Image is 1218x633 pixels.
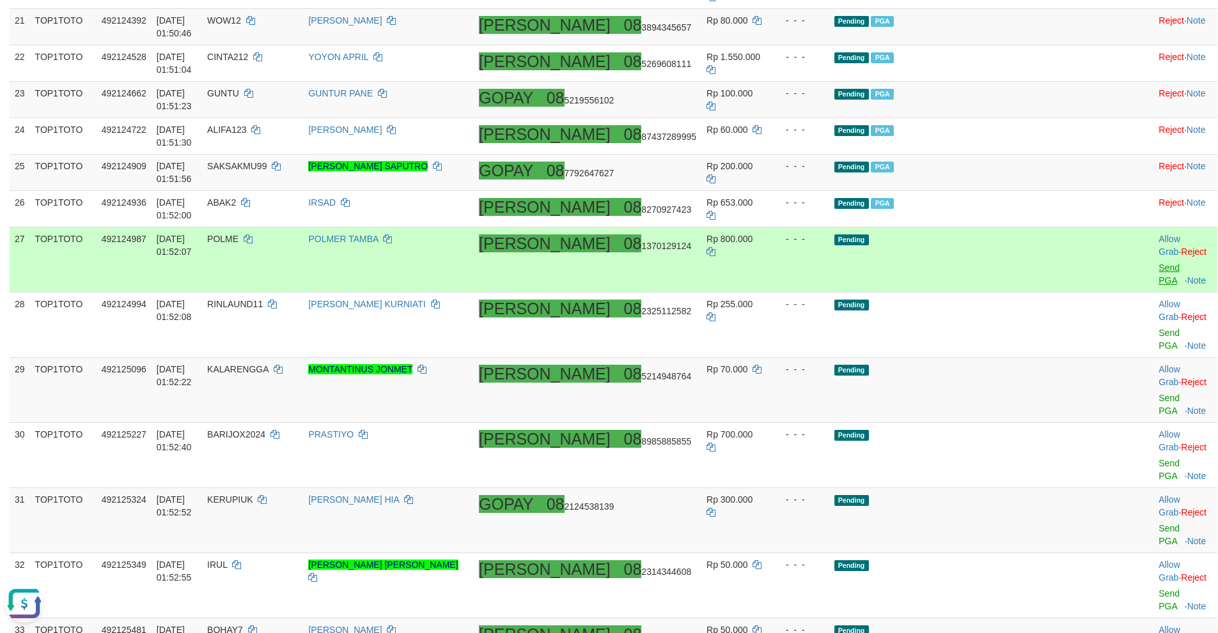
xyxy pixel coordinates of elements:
span: Copy 082325112582 to clipboard [624,306,692,316]
span: Rp 700.000 [707,429,753,439]
td: · [1153,155,1217,191]
span: PGA [871,198,893,209]
ah_el_jm_1756146672679: [PERSON_NAME] [479,560,611,578]
td: 22 [10,45,30,82]
span: Copy 085269608111 to clipboard [624,59,692,69]
td: TOP1TOTO [30,9,97,45]
a: Note [1187,52,1206,62]
a: GUNTUR PANE [308,88,373,98]
a: [PERSON_NAME] [308,125,382,135]
a: Note [1187,275,1206,286]
td: 21 [10,9,30,45]
td: TOP1TOTO [30,488,97,553]
button: Open LiveChat chat widget [5,5,43,43]
a: Send PGA [1159,458,1180,481]
span: · [1159,494,1181,517]
a: [PERSON_NAME] HIA [308,494,399,505]
span: ABAK2 [207,197,236,208]
td: TOP1TOTO [30,293,97,358]
span: [DATE] 01:52:55 [157,560,192,583]
a: Reject [1159,161,1184,171]
span: Copy 082314344608 to clipboard [624,567,692,577]
a: Note [1187,471,1206,481]
div: - - - [776,493,824,506]
ah_el_jm_1756146672679: [PERSON_NAME] [479,198,611,216]
div: - - - [776,363,824,376]
div: - - - [776,160,824,172]
a: Send PGA [1159,263,1180,286]
td: 31 [10,488,30,553]
span: Pending [834,234,869,245]
span: [DATE] 01:52:22 [157,364,192,387]
span: Rp 300.000 [707,494,753,505]
a: PRASTIYO [308,429,354,439]
span: PGA [871,89,893,100]
div: - - - [776,14,824,27]
a: YOYON APRIL [308,52,368,62]
span: · [1159,364,1181,387]
a: [PERSON_NAME] SAPUTRO [308,161,428,171]
td: TOP1TOTO [30,155,97,191]
a: [PERSON_NAME] [308,15,382,26]
a: Reject [1181,572,1206,583]
ah_el_jm_1756146672679: 08 [624,430,642,448]
td: · [1153,118,1217,155]
ah_el_jm_1756146672679: [PERSON_NAME] [479,52,611,70]
ah_el_jm_1755705115715: GOPAY [479,162,533,179]
ah_el_jm_1755705115715: GOPAY [479,89,533,107]
ah_el_jm_1755705115715: 08 [547,89,565,107]
span: Rp 100.000 [707,88,753,98]
span: Copy 082124538139 to clipboard [547,501,614,512]
span: 492125096 [102,364,146,374]
span: · [1159,429,1181,452]
ah_el_jm_1755705115715: 08 [547,495,565,513]
td: TOP1TOTO [30,82,97,118]
a: Note [1187,601,1206,611]
td: 29 [10,358,30,423]
span: Rp 60.000 [707,125,748,135]
span: Rp 200.000 [707,161,753,171]
ah_el_jm_1756146672679: 08 [624,300,642,317]
span: 492124662 [102,88,146,98]
span: Pending [834,300,869,310]
span: [DATE] 01:51:30 [157,125,192,148]
ah_el_jm_1756146672679: 08 [624,560,642,578]
span: 492124936 [102,197,146,208]
td: · [1153,45,1217,82]
span: Pending [834,198,869,209]
td: TOP1TOTO [30,45,97,82]
span: Pending [834,125,869,136]
span: Copy 085219556102 to clipboard [547,95,614,105]
div: - - - [776,558,824,571]
span: Rp 50.000 [707,560,748,570]
td: 25 [10,155,30,191]
td: · [1153,488,1217,553]
span: PGA [871,162,893,172]
span: [DATE] 01:52:07 [157,234,192,257]
td: · [1153,82,1217,118]
a: Note [1187,15,1206,26]
td: TOP1TOTO [30,227,97,293]
span: Rp 800.000 [707,234,753,244]
span: PGA [871,52,893,63]
a: Send PGA [1159,523,1180,546]
a: Note [1187,161,1206,171]
td: TOP1TOTO [30,118,97,155]
span: Pending [834,162,869,172]
span: Copy 085214948764 to clipboard [624,371,692,381]
td: 23 [10,82,30,118]
span: Copy 088270927423 to clipboard [624,204,692,215]
td: 24 [10,118,30,155]
ah_el_jm_1756146672679: 08 [624,52,642,70]
span: CINTA212 [207,52,248,62]
div: - - - [776,123,824,136]
span: · [1159,299,1181,322]
td: · [1153,423,1217,488]
span: Pending [834,430,869,441]
ah_el_jm_1756146672679: [PERSON_NAME] [479,365,611,383]
td: · [1153,358,1217,423]
div: - - - [776,50,824,63]
span: SAKSAKMU99 [207,161,267,171]
ah_el_jm_1756146672679: 08 [624,198,642,216]
td: · [1153,227,1217,293]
